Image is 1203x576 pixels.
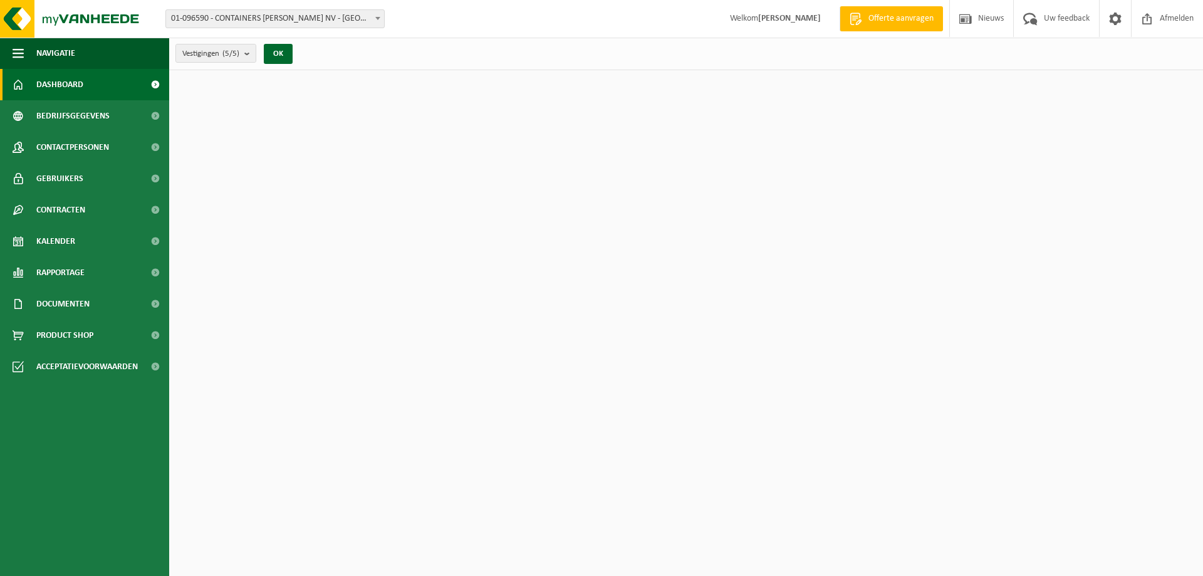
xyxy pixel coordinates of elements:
[758,14,821,23] strong: [PERSON_NAME]
[36,257,85,288] span: Rapportage
[182,45,239,63] span: Vestigingen
[36,226,75,257] span: Kalender
[36,320,93,351] span: Product Shop
[165,9,385,28] span: 01-096590 - CONTAINERS JAN HAECK NV - BRUGGE
[865,13,937,25] span: Offerte aanvragen
[36,38,75,69] span: Navigatie
[36,351,138,382] span: Acceptatievoorwaarden
[36,163,83,194] span: Gebruikers
[222,50,239,58] count: (5/5)
[36,288,90,320] span: Documenten
[175,44,256,63] button: Vestigingen(5/5)
[264,44,293,64] button: OK
[36,100,110,132] span: Bedrijfsgegevens
[36,194,85,226] span: Contracten
[36,132,109,163] span: Contactpersonen
[36,69,83,100] span: Dashboard
[840,6,943,31] a: Offerte aanvragen
[166,10,384,28] span: 01-096590 - CONTAINERS JAN HAECK NV - BRUGGE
